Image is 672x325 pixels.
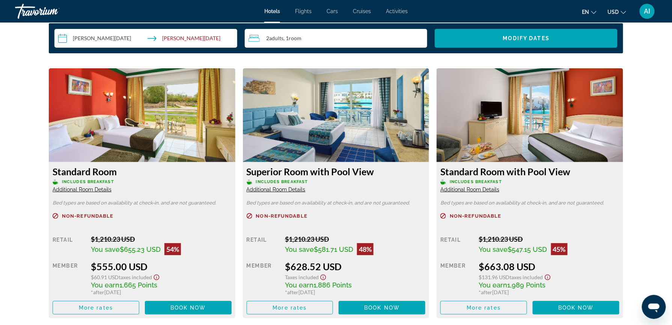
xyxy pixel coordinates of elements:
span: en [582,9,589,15]
div: Search widget [54,29,618,48]
button: Show Taxes and Fees disclaimer [152,272,161,281]
div: $1,210.23 USD [479,235,619,243]
span: 1,989 Points [508,281,546,289]
button: Show Taxes and Fees disclaimer [543,272,552,281]
iframe: Кнопка запуска окна обмена сообщениями [642,295,666,319]
div: Retail [53,235,85,255]
span: after [481,289,493,295]
button: Change currency [608,6,626,17]
button: Book now [533,301,619,314]
span: USD [608,9,619,15]
div: Member [53,261,85,295]
button: More rates [53,301,139,314]
span: Non-refundable [450,214,501,218]
span: Includes Breakfast [256,179,308,184]
span: Additional Room Details [247,187,306,193]
span: Taxes included [510,274,543,280]
p: Bed types are based on availability at check-in, and are not guaranteed. [440,200,619,206]
div: * [DATE] [479,289,619,295]
div: $628.52 USD [285,261,425,272]
span: Book now [170,305,206,311]
div: * [DATE] [91,289,231,295]
span: You earn [479,281,508,289]
a: Activities [386,8,408,14]
div: $1,210.23 USD [91,235,231,243]
div: Retail [440,235,473,255]
span: Non-refundable [256,214,307,218]
span: You save [285,245,314,253]
span: Additional Room Details [440,187,499,193]
span: $131.96 USD [479,274,510,280]
button: Modify Dates [435,29,618,48]
span: You earn [285,281,313,289]
span: You earn [91,281,119,289]
span: More rates [467,305,501,311]
div: Retail [247,235,279,255]
button: More rates [440,301,527,314]
span: $547.15 USD [508,245,547,253]
span: Room [289,35,302,41]
button: More rates [247,301,333,314]
span: You save [91,245,120,253]
span: Adults [270,35,284,41]
button: Change language [582,6,597,17]
span: You save [479,245,508,253]
button: Travelers: 2 adults, 0 children [245,29,428,48]
button: User Menu [637,3,657,19]
button: Book now [339,301,425,314]
span: Taxes included [285,274,319,280]
span: Book now [364,305,400,311]
a: Cruises [353,8,371,14]
h3: Superior Room with Pool View [247,166,426,177]
span: $581.71 USD [314,245,353,253]
a: Flights [295,8,312,14]
div: * [DATE] [285,289,425,295]
h3: Standard Room [53,166,232,177]
span: Book now [558,305,594,311]
div: $663.08 USD [479,261,619,272]
span: More rates [273,305,307,311]
div: $555.00 USD [91,261,231,272]
div: Member [247,261,279,295]
div: 45% [551,243,568,255]
span: $60.91 USD [91,274,119,280]
div: $1,210.23 USD [285,235,425,243]
span: Taxes included [119,274,152,280]
span: Non-refundable [62,214,113,218]
div: 48% [357,243,374,255]
div: Member [440,261,473,295]
span: 1,665 Points [119,281,157,289]
button: Book now [145,301,232,314]
span: AI [644,8,651,15]
p: Bed types are based on availability at check-in, and are not guaranteed. [53,200,232,206]
div: 54% [164,243,181,255]
img: 1cb36925-719b-45c0-bb0d-6a609827de9d.jpeg [49,68,235,162]
p: Bed types are based on availability at check-in, and are not guaranteed. [247,200,426,206]
span: More rates [79,305,113,311]
h3: Standard Room with Pool View [440,166,619,177]
span: Modify Dates [503,35,550,41]
img: d41d553d-0507-48de-8342-5856459d8601.jpeg [437,68,623,162]
span: $655.23 USD [120,245,161,253]
span: after [287,289,298,295]
a: Cars [327,8,338,14]
a: Travorium [15,2,90,21]
span: 2 [267,35,284,41]
a: Hotels [264,8,280,14]
img: a2e37523-6e8e-4aed-972c-93cd971327f0.jpeg [243,68,429,162]
span: Additional Room Details [53,187,111,193]
span: 1,886 Points [313,281,352,289]
span: after [93,289,104,295]
span: , 1 [284,35,302,41]
button: Show Taxes and Fees disclaimer [319,272,328,281]
span: Includes Breakfast [62,179,114,184]
button: Check-in date: Jan 6, 2026 Check-out date: Jan 15, 2026 [54,29,237,48]
span: Includes Breakfast [450,179,502,184]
